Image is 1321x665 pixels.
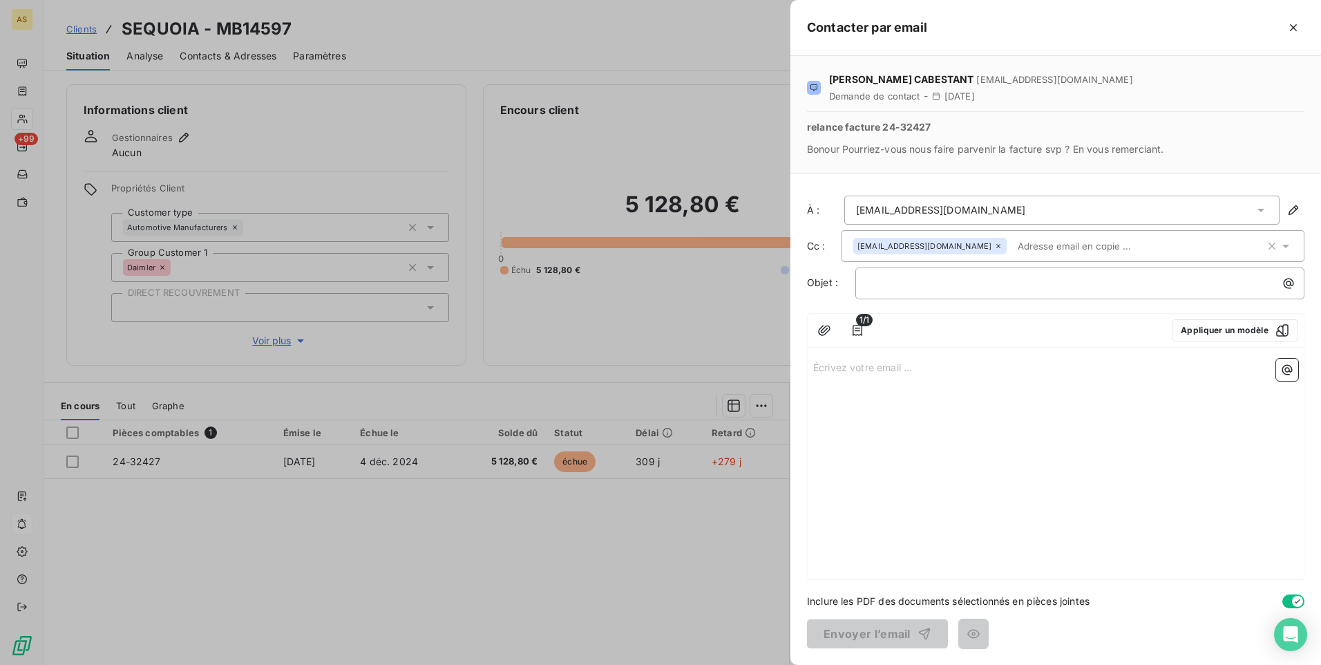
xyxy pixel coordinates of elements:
[807,203,842,217] label: À :
[807,18,927,37] h5: Contacter par email
[807,277,838,288] span: Objet :
[807,594,1090,608] span: Inclure les PDF des documents sélectionnés en pièces jointes
[1012,236,1172,256] input: Adresse email en copie ...
[829,91,920,102] span: Demande de contact
[807,619,948,648] button: Envoyer l’email
[1172,319,1298,341] button: Appliquer un modèle
[829,73,973,86] span: [PERSON_NAME] CABESTANT
[807,239,842,253] label: Cc :
[944,91,975,102] span: [DATE]
[856,314,873,326] span: 1/1
[807,142,1304,156] span: Bonour Pourriez-vous nous faire parvenir la facture svp ? En vous remerciant.
[829,89,1133,103] div: -
[857,242,991,250] span: [EMAIL_ADDRESS][DOMAIN_NAME]
[807,120,1304,134] span: relance facture 24-32427
[1274,618,1307,651] div: Open Intercom Messenger
[976,74,1132,85] span: [EMAIL_ADDRESS][DOMAIN_NAME]
[856,203,1025,217] div: [EMAIL_ADDRESS][DOMAIN_NAME]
